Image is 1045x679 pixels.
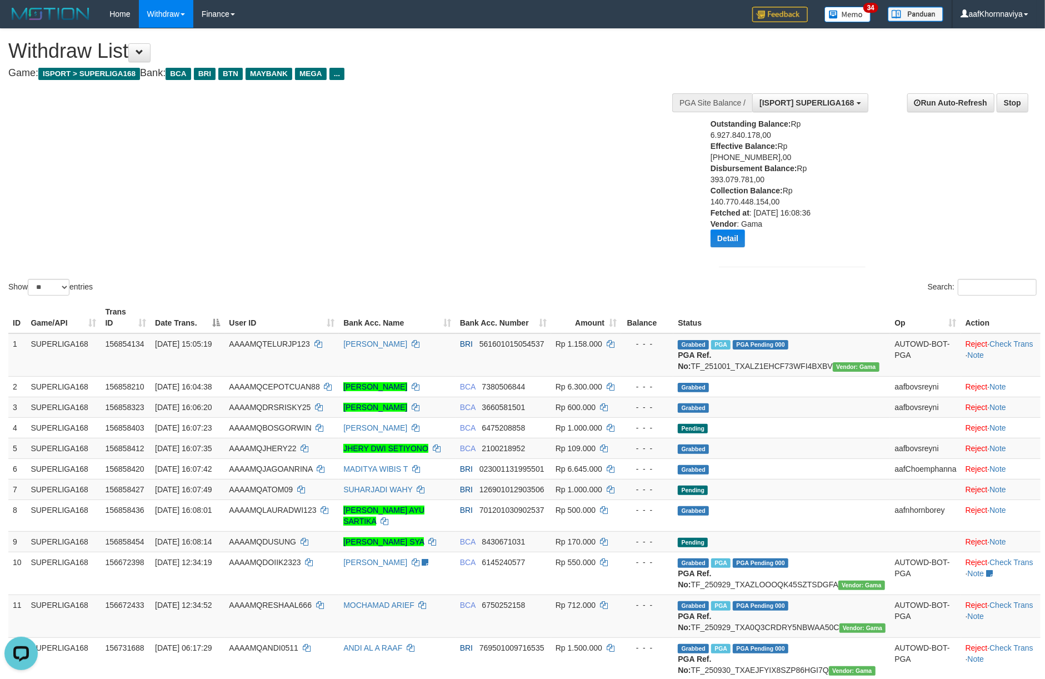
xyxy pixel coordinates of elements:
span: Copy 6750252158 to clipboard [482,601,526,610]
span: Copy 701201030902537 to clipboard [479,506,544,515]
div: - - - [626,402,669,413]
a: Note [989,423,1006,432]
span: BCA [460,601,476,610]
b: Vendor [711,219,737,228]
td: · · [961,333,1041,377]
td: · · [961,552,1041,595]
th: Op: activate to sort column ascending [890,302,961,333]
span: AAAAMQJAGOANRINA [229,465,312,473]
span: 156854134 [106,339,144,348]
span: Rp 109.000 [556,444,596,453]
span: Copy 6475208858 to clipboard [482,423,526,432]
div: - - - [626,463,669,475]
a: Note [989,506,1006,515]
span: Rp 6.645.000 [556,465,602,473]
span: BRI [460,485,473,494]
span: AAAAMQDOIIK2323 [229,558,301,567]
td: · · [961,595,1041,637]
a: [PERSON_NAME] [343,558,407,567]
a: Reject [966,403,988,412]
span: [DATE] 16:04:38 [155,382,212,391]
td: 7 [8,479,26,500]
td: · [961,500,1041,531]
b: Effective Balance: [711,142,778,151]
img: MOTION_logo.png [8,6,93,22]
a: [PERSON_NAME] [343,423,407,432]
th: ID [8,302,26,333]
a: Stop [997,93,1028,112]
a: Check Trans [989,601,1033,610]
span: Pending [678,424,708,433]
button: Open LiveChat chat widget [4,4,38,38]
div: - - - [626,338,669,350]
a: Reject [966,558,988,567]
span: Marked by aafsengchandara [711,340,731,350]
span: BCA [460,537,476,546]
span: AAAAMQCEPOTCUAN88 [229,382,319,391]
span: 156858210 [106,382,144,391]
span: 156731688 [106,643,144,652]
a: Note [989,444,1006,453]
a: Reject [966,643,988,652]
div: - - - [626,505,669,516]
td: 1 [8,333,26,377]
span: AAAAMQDRSRISKY25 [229,403,311,412]
span: PGA Pending [733,340,788,350]
label: Show entries [8,279,93,296]
td: TF_251001_TXALZ1EHCF73WFI4BXBV [673,333,890,377]
span: Rp 1.158.000 [556,339,602,348]
span: BRI [460,643,473,652]
a: MOCHAMAD ARIEF [343,601,414,610]
a: Reject [966,382,988,391]
th: Bank Acc. Name: activate to sort column ascending [339,302,456,333]
span: Rp 6.300.000 [556,382,602,391]
img: Button%20Memo.svg [824,7,871,22]
th: Balance [621,302,673,333]
span: [DATE] 16:08:14 [155,537,212,546]
span: BCA [460,444,476,453]
a: Reject [966,601,988,610]
a: Run Auto-Refresh [907,93,994,112]
span: Rp 1.500.000 [556,643,602,652]
a: [PERSON_NAME] [343,382,407,391]
span: [ISPORT] SUPERLIGA168 [759,98,854,107]
span: MAYBANK [246,68,292,80]
div: - - - [626,443,669,454]
span: BCA [166,68,191,80]
a: Note [968,612,984,621]
span: [DATE] 15:05:19 [155,339,212,348]
td: aafbovsreyni [890,397,961,417]
div: - - - [626,381,669,392]
span: Grabbed [678,558,709,568]
a: Check Trans [989,339,1033,348]
span: Rp 170.000 [556,537,596,546]
span: 156858436 [106,506,144,515]
span: Rp 600.000 [556,403,596,412]
span: Copy 2100218952 to clipboard [482,444,526,453]
span: ... [329,68,344,80]
span: Grabbed [678,403,709,413]
span: AAAAMQBOSGORWIN [229,423,311,432]
span: Grabbed [678,465,709,475]
span: 156672398 [106,558,144,567]
span: Vendor URL: https://trx31.1velocity.biz [829,666,876,676]
span: PGA Pending [733,644,788,653]
a: Reject [966,444,988,453]
td: SUPERLIGA168 [26,458,101,479]
span: 156858454 [106,537,144,546]
td: SUPERLIGA168 [26,479,101,500]
div: - - - [626,642,669,653]
b: PGA Ref. No: [678,655,711,675]
b: PGA Ref. No: [678,612,711,632]
button: [ISPORT] SUPERLIGA168 [752,93,868,112]
span: Grabbed [678,644,709,653]
span: Grabbed [678,340,709,350]
span: Vendor URL: https://trx31.1velocity.biz [839,623,886,633]
td: aafnhornborey [890,500,961,531]
span: MEGA [295,68,327,80]
a: Reject [966,485,988,494]
td: AUTOWD-BOT-PGA [890,552,961,595]
span: Pending [678,486,708,495]
td: 2 [8,376,26,397]
span: Grabbed [678,506,709,516]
